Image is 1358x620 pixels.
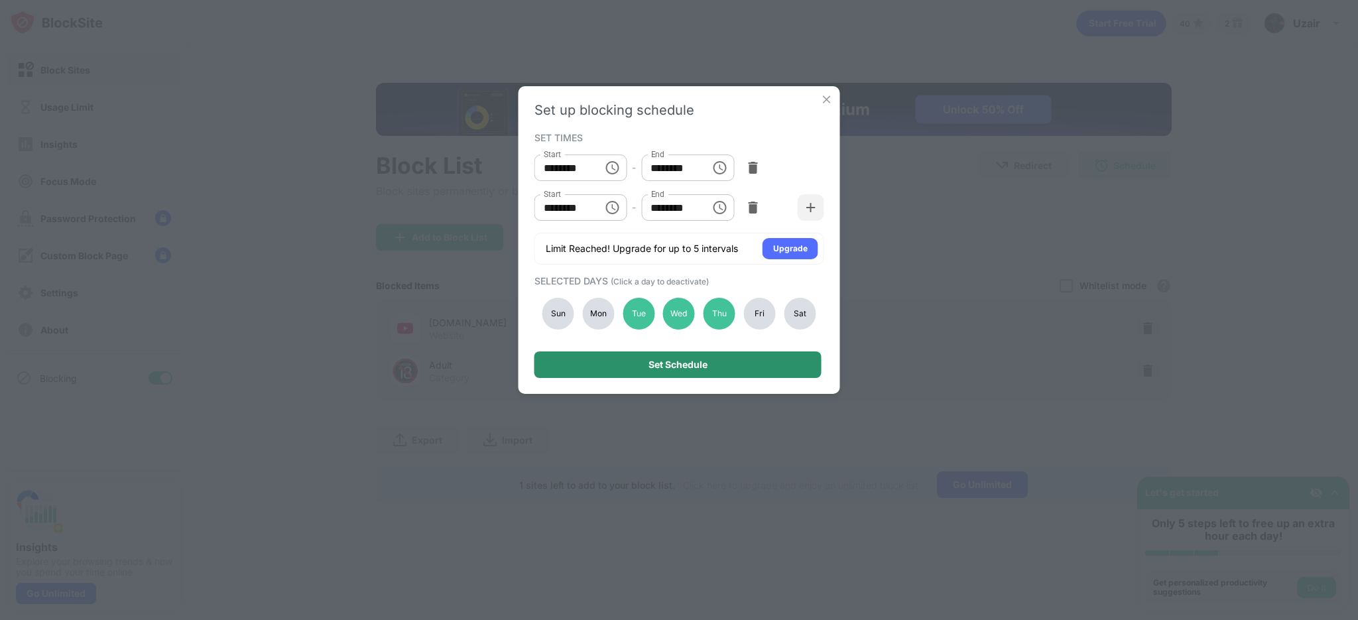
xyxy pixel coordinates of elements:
[632,160,636,175] div: -
[650,188,664,200] label: End
[599,194,625,221] button: Choose time, selected time is 8:00 PM
[544,149,561,160] label: Start
[599,155,625,181] button: Choose time, selected time is 3:00 PM
[704,298,735,330] div: Thu
[632,200,636,215] div: -
[623,298,654,330] div: Tue
[744,298,776,330] div: Fri
[706,155,733,181] button: Choose time, selected time is 4:00 PM
[542,298,574,330] div: Sun
[544,188,561,200] label: Start
[534,132,821,143] div: SET TIMES
[820,93,833,106] img: x-button.svg
[648,359,708,370] div: Set Schedule
[534,275,821,286] div: SELECTED DAYS
[546,242,738,255] div: Limit Reached! Upgrade for up to 5 intervals
[611,277,709,286] span: (Click a day to deactivate)
[706,194,733,221] button: Choose time, selected time is 9:00 PM
[663,298,695,330] div: Wed
[784,298,816,330] div: Sat
[582,298,614,330] div: Mon
[534,102,824,118] div: Set up blocking schedule
[773,242,808,255] div: Upgrade
[650,149,664,160] label: End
